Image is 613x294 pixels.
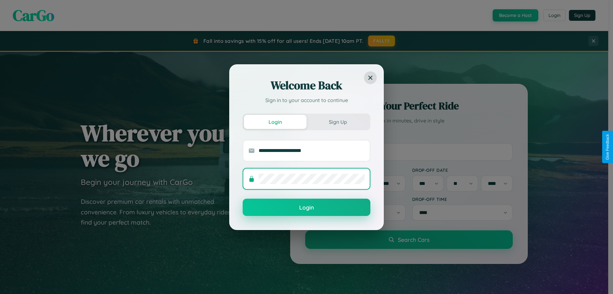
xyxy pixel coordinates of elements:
button: Sign Up [306,115,369,129]
p: Sign in to your account to continue [243,96,370,104]
div: Give Feedback [605,134,610,160]
button: Login [243,199,370,216]
h2: Welcome Back [243,78,370,93]
button: Login [244,115,306,129]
